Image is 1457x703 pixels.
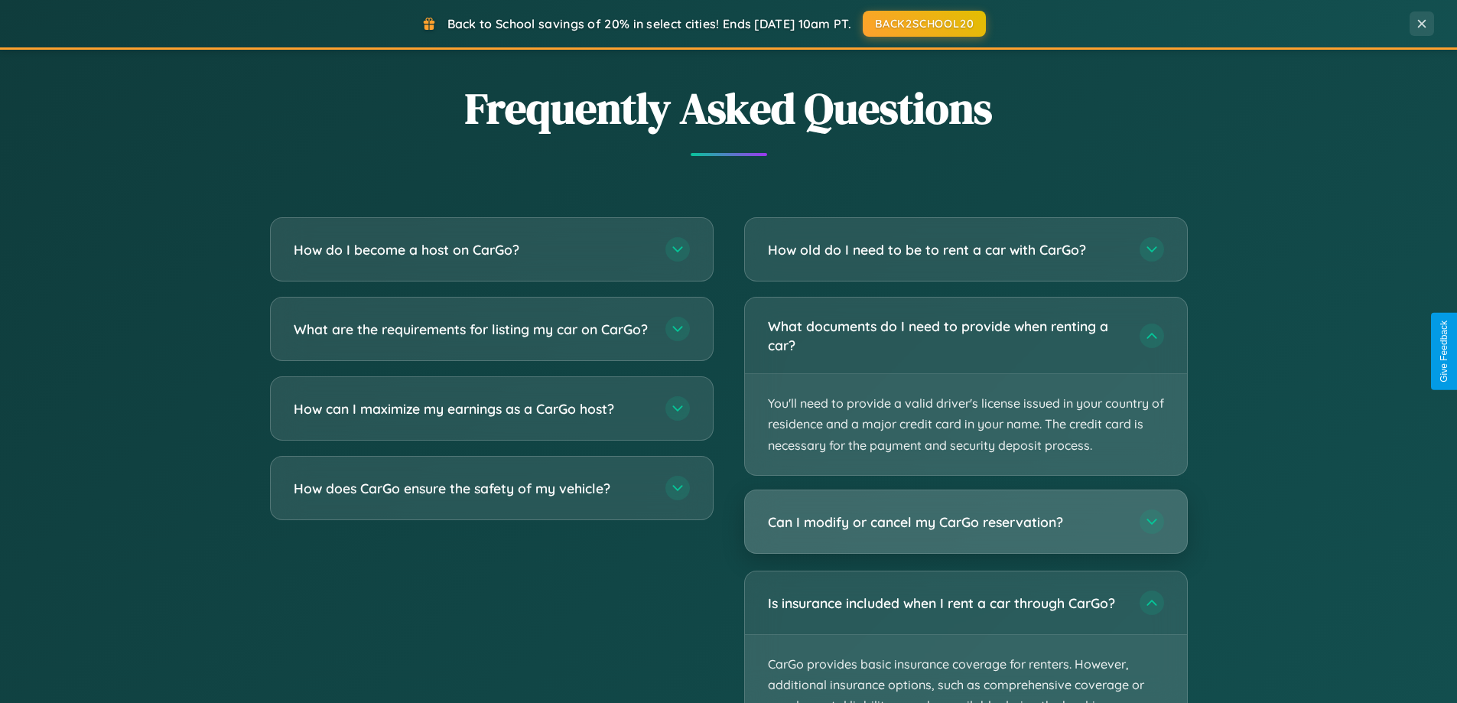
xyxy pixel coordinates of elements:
h2: Frequently Asked Questions [270,79,1188,138]
h3: Can I modify or cancel my CarGo reservation? [768,513,1124,532]
h3: How old do I need to be to rent a car with CarGo? [768,240,1124,259]
h3: How do I become a host on CarGo? [294,240,650,259]
span: Back to School savings of 20% in select cities! Ends [DATE] 10am PT. [447,16,851,31]
h3: How does CarGo ensure the safety of my vehicle? [294,479,650,498]
h3: What documents do I need to provide when renting a car? [768,317,1124,354]
button: BACK2SCHOOL20 [863,11,986,37]
p: You'll need to provide a valid driver's license issued in your country of residence and a major c... [745,374,1187,475]
div: Give Feedback [1439,321,1449,382]
h3: Is insurance included when I rent a car through CarGo? [768,594,1124,613]
h3: How can I maximize my earnings as a CarGo host? [294,399,650,418]
h3: What are the requirements for listing my car on CarGo? [294,320,650,339]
